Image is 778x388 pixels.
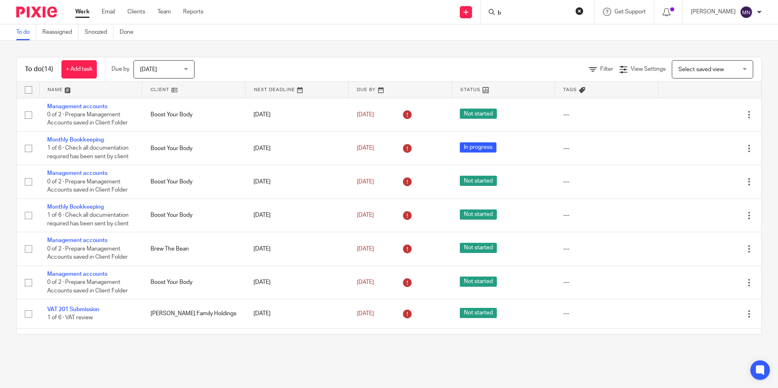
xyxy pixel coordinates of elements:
[75,8,90,16] a: Work
[563,211,650,219] div: ---
[47,112,128,126] span: 0 of 2 · Prepare Management Accounts saved in Client Folder
[42,24,79,40] a: Reassigned
[357,246,374,252] span: [DATE]
[563,245,650,253] div: ---
[42,66,53,72] span: (14)
[563,87,577,92] span: Tags
[614,9,646,15] span: Get Support
[600,66,613,72] span: Filter
[563,144,650,153] div: ---
[142,266,246,299] td: Boost Your Body
[563,278,650,286] div: ---
[47,271,107,277] a: Management accounts
[631,66,666,72] span: View Settings
[245,198,349,232] td: [DATE]
[47,170,107,176] a: Management accounts
[357,311,374,316] span: [DATE]
[157,8,171,16] a: Team
[142,131,246,165] td: Boost Your Body
[25,65,53,74] h1: To do
[740,6,753,19] img: svg%3E
[357,212,374,218] span: [DATE]
[460,142,496,153] span: In progress
[102,8,115,16] a: Email
[142,299,246,328] td: [PERSON_NAME] Family Holdings
[120,24,140,40] a: Done
[245,98,349,131] td: [DATE]
[47,307,99,312] a: VAT 201 Submission
[245,266,349,299] td: [DATE]
[245,232,349,266] td: [DATE]
[245,328,349,357] td: [DATE]
[47,146,129,160] span: 1 of 6 · Check all documentation required has been sent by client
[245,165,349,198] td: [DATE]
[16,24,36,40] a: To do
[61,60,97,78] a: + Add task
[142,328,246,357] td: Swimmaster
[47,238,107,243] a: Management accounts
[460,308,497,318] span: Not started
[460,109,497,119] span: Not started
[497,10,570,17] input: Search
[678,67,724,72] span: Select saved view
[460,209,497,220] span: Not started
[357,112,374,118] span: [DATE]
[563,111,650,119] div: ---
[47,246,128,260] span: 0 of 2 · Prepare Management Accounts saved in Client Folder
[142,98,246,131] td: Boost Your Body
[47,104,107,109] a: Management accounts
[245,131,349,165] td: [DATE]
[460,176,497,186] span: Not started
[357,279,374,285] span: [DATE]
[563,178,650,186] div: ---
[245,299,349,328] td: [DATE]
[127,8,145,16] a: Clients
[575,7,583,15] button: Clear
[142,232,246,266] td: Brew The Bean
[16,7,57,17] img: Pixie
[357,146,374,151] span: [DATE]
[357,179,374,185] span: [DATE]
[142,198,246,232] td: Boost Your Body
[183,8,203,16] a: Reports
[47,212,129,227] span: 1 of 6 · Check all documentation required has been sent by client
[140,67,157,72] span: [DATE]
[47,315,93,321] span: 1 of 6 · VAT review
[563,310,650,318] div: ---
[47,179,128,193] span: 0 of 2 · Prepare Management Accounts saved in Client Folder
[142,165,246,198] td: Boost Your Body
[460,243,497,253] span: Not started
[111,65,129,73] p: Due by
[47,137,104,143] a: Monthly Bookkeeping
[47,279,128,294] span: 0 of 2 · Prepare Management Accounts saved in Client Folder
[691,8,736,16] p: [PERSON_NAME]
[47,204,104,210] a: Monthly Bookkeeping
[460,277,497,287] span: Not started
[85,24,114,40] a: Snoozed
